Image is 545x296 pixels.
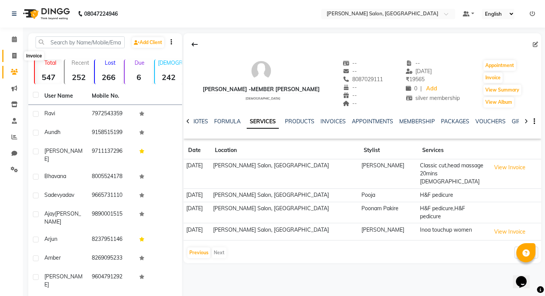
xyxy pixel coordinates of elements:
td: 8237951146 [87,231,135,249]
a: NOTES [191,118,208,125]
b: 08047224946 [84,3,118,25]
span: yadav [60,191,74,198]
strong: 252 [65,72,92,82]
span: amber [44,254,61,261]
td: 9890001515 [87,205,135,231]
img: logo [20,3,72,25]
td: H&F pedicure,H&F pedicure [418,202,488,223]
p: Due [126,59,152,66]
button: View Summary [483,85,521,95]
button: Invoice [483,72,503,83]
span: [DEMOGRAPHIC_DATA] [246,96,280,100]
span: -- [343,92,357,99]
div: Back to Client [187,37,203,52]
span: 19565 [406,76,425,83]
td: 9665731110 [87,186,135,205]
span: -- [343,68,357,75]
a: APPOINTMENTS [352,118,393,125]
td: [PERSON_NAME] Salon, [GEOGRAPHIC_DATA] [210,202,359,223]
td: Pooja [359,188,418,202]
span: aundh [44,129,60,136]
strong: 266 [95,72,122,82]
th: Location [210,142,359,159]
a: Add Client [132,37,164,48]
span: Bhavana [44,173,66,180]
span: [PERSON_NAME] [44,147,83,162]
td: [DATE] [184,159,210,189]
td: 9711137296 [87,142,135,168]
span: 0 [406,85,417,92]
td: 9604791292 [87,268,135,293]
span: -- [343,84,357,91]
span: -- [343,60,357,67]
strong: 6 [125,72,152,82]
button: View Invoice [491,226,529,238]
span: | [420,85,422,93]
a: MEMBERSHIP [399,118,435,125]
span: [DATE] [406,68,432,75]
td: 8005524178 [87,168,135,186]
span: ravi [44,110,55,117]
td: Poonam Pakire [359,202,418,223]
img: avatar [250,59,273,82]
span: [PERSON_NAME] [44,273,83,288]
td: 8269095233 [87,249,135,268]
a: VOUCHERS [475,118,506,125]
iframe: chat widget [513,265,537,288]
button: View Album [483,97,514,108]
th: User Name [40,87,87,105]
td: H&F pedicure [418,188,488,202]
td: [PERSON_NAME] [359,159,418,189]
a: INVOICES [320,118,346,125]
td: [DATE] [184,223,210,240]
span: -- [406,60,420,67]
td: Inoa touchup women [418,223,488,240]
input: Search by Name/Mobile/Email/Code [36,36,125,48]
span: -- [343,100,357,107]
span: [PERSON_NAME] [44,210,81,225]
td: Classic cut,head massage 20mins [DEMOGRAPHIC_DATA] [418,159,488,189]
td: [PERSON_NAME] [359,223,418,240]
a: GIFTCARDS [512,118,542,125]
th: Stylist [359,142,418,159]
button: Previous [187,247,210,258]
p: [DEMOGRAPHIC_DATA] [158,59,182,66]
td: 9158515199 [87,124,135,142]
th: Mobile No. [87,87,135,105]
a: SERVICES [247,115,279,129]
td: 7972543359 [87,105,135,124]
a: PRODUCTS [285,118,314,125]
div: Invoice [24,51,44,61]
a: PACKAGES [441,118,469,125]
button: Appointment [483,60,516,71]
td: [PERSON_NAME] Salon, [GEOGRAPHIC_DATA] [210,188,359,202]
td: [DATE] [184,202,210,223]
span: sadev [44,191,60,198]
strong: 547 [35,72,62,82]
p: Recent [68,59,92,66]
p: Total [38,59,62,66]
span: ajay [44,210,55,217]
span: 8087029111 [343,76,383,83]
th: Services [418,142,488,159]
td: [DATE] [184,188,210,202]
td: [PERSON_NAME] Salon, [GEOGRAPHIC_DATA] [210,223,359,240]
button: View Invoice [491,162,529,173]
span: ₹ [406,76,409,83]
th: Date [184,142,210,159]
span: arjun [44,235,57,242]
span: silver membership [406,95,460,101]
p: Lost [98,59,122,66]
a: Add [425,83,438,94]
td: [PERSON_NAME] Salon, [GEOGRAPHIC_DATA] [210,159,359,189]
a: FORMULA [214,118,241,125]
div: [PERSON_NAME] -member [PERSON_NAME] [203,85,320,93]
strong: 242 [155,72,182,82]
